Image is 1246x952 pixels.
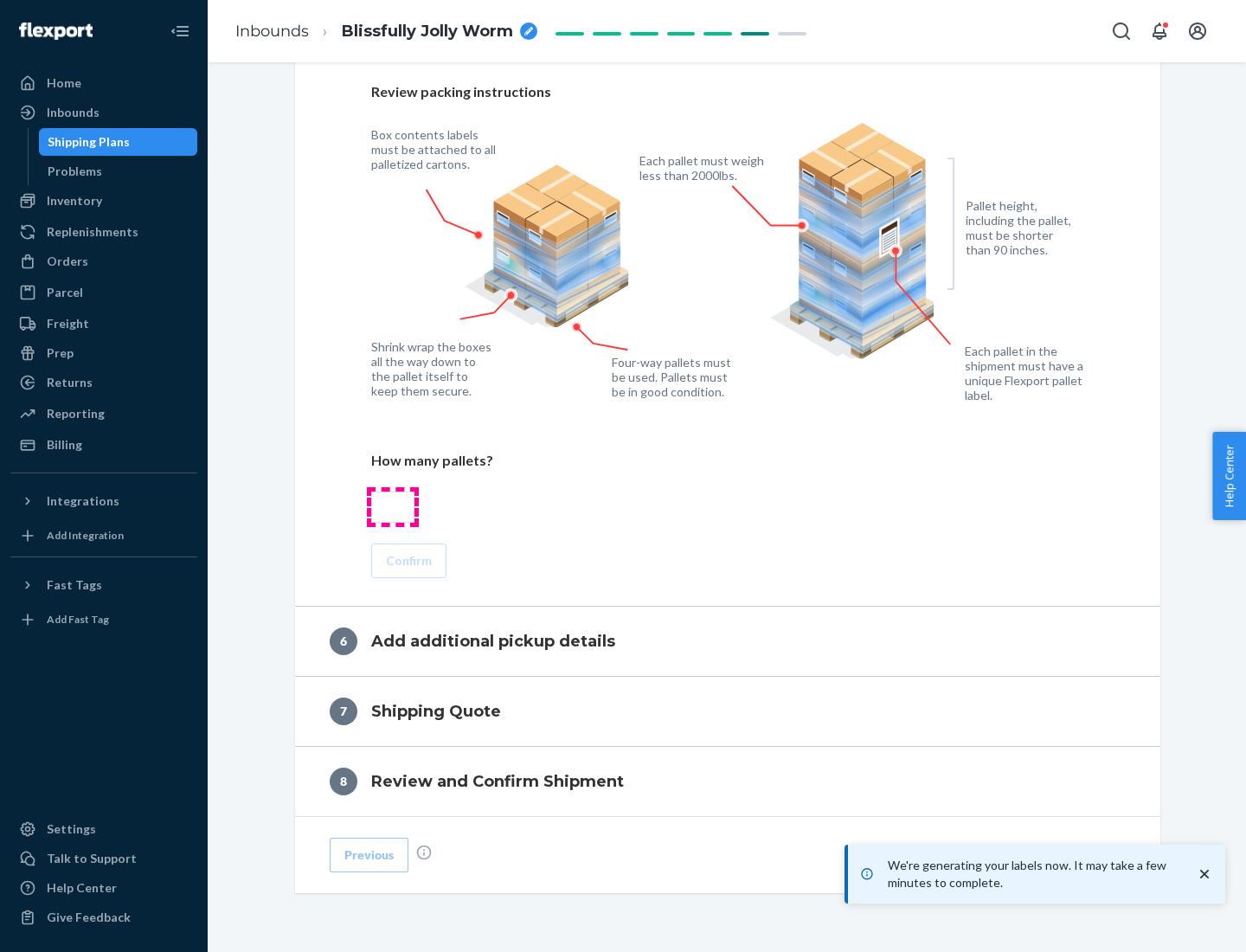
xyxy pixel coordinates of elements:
button: Close Navigation [163,14,197,48]
button: Confirm [371,544,446,578]
a: Replenishments [10,218,197,246]
div: Fast Tags [47,576,102,594]
a: Reporting [10,400,197,428]
a: Help Center [10,874,197,902]
a: Shipping Plans [39,128,198,156]
figcaption: Each pallet must weigh less than 2000lbs. [639,153,768,183]
div: Integrations [47,492,119,510]
figcaption: Shrink wrap the boxes all the way down to the pallet itself to keep them secure. [371,339,495,398]
button: Fast Tags [10,571,197,599]
div: Add Integration [47,528,124,543]
div: Orders [47,253,88,270]
figcaption: Box contents labels must be attached to all palletized cartons. [371,127,500,171]
button: 7Shipping Quote [295,677,1160,746]
a: Returns [10,369,197,396]
a: Problems [39,158,198,185]
figcaption: Four-way pallets must be used. Pallets must be in good condition. [612,355,732,399]
button: Open notifications [1142,14,1177,48]
a: Settings [10,815,197,843]
a: Billing [10,431,197,459]
a: Talk to Support [10,845,197,872]
a: Add Fast Tag [10,606,197,634]
ol: breadcrumbs [222,6,551,57]
a: Parcel [10,279,197,306]
div: Parcel [47,284,83,301]
div: Replenishments [47,223,138,241]
div: 8 [330,768,357,795]
a: Inbounds [235,22,309,41]
svg: close toast [1196,865,1213,883]
span: Blissfully Jolly Worm [342,21,513,43]
div: Add Fast Tag [47,612,109,627]
a: Home [10,69,197,97]
div: Talk to Support [47,850,137,867]
a: Orders [10,248,197,275]
img: Flexport logo [19,23,93,40]
div: Home [47,74,81,92]
button: Open Search Box [1104,14,1139,48]
button: Integrations [10,487,197,515]
a: Prep [10,339,197,367]
button: Give Feedback [10,904,197,931]
a: Inbounds [10,99,197,126]
a: Freight [10,310,197,338]
div: 6 [330,627,357,655]
div: Prep [47,344,74,362]
div: Shipping Plans [48,133,130,151]
div: Help Center [47,879,117,897]
button: Previous [330,838,408,872]
p: Review packing instructions [371,82,1084,102]
div: Inventory [47,192,102,209]
div: Reporting [47,405,105,422]
button: 8Review and Confirm Shipment [295,747,1160,816]
div: Give Feedback [47,909,131,926]
button: Open account menu [1180,14,1215,48]
div: Inbounds [47,104,100,121]
figcaption: Each pallet in the shipment must have a unique Flexport pallet label. [965,344,1095,402]
div: Problems [48,163,102,180]
div: Settings [47,820,96,838]
figcaption: Pallet height, including the pallet, must be shorter than 90 inches. [966,198,1079,257]
h4: Add additional pickup details [371,630,615,653]
div: Billing [47,436,82,453]
div: 7 [330,698,357,725]
div: Returns [47,374,93,391]
button: Help Center [1212,432,1246,520]
button: 6Add additional pickup details [295,607,1160,676]
a: Inventory [10,187,197,215]
p: How many pallets? [371,451,1084,471]
h4: Review and Confirm Shipment [371,770,624,793]
a: Add Integration [10,522,197,550]
div: Freight [47,315,89,332]
h4: Shipping Quote [371,700,501,723]
p: We're generating your labels now. It may take a few minutes to complete. [888,857,1179,891]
